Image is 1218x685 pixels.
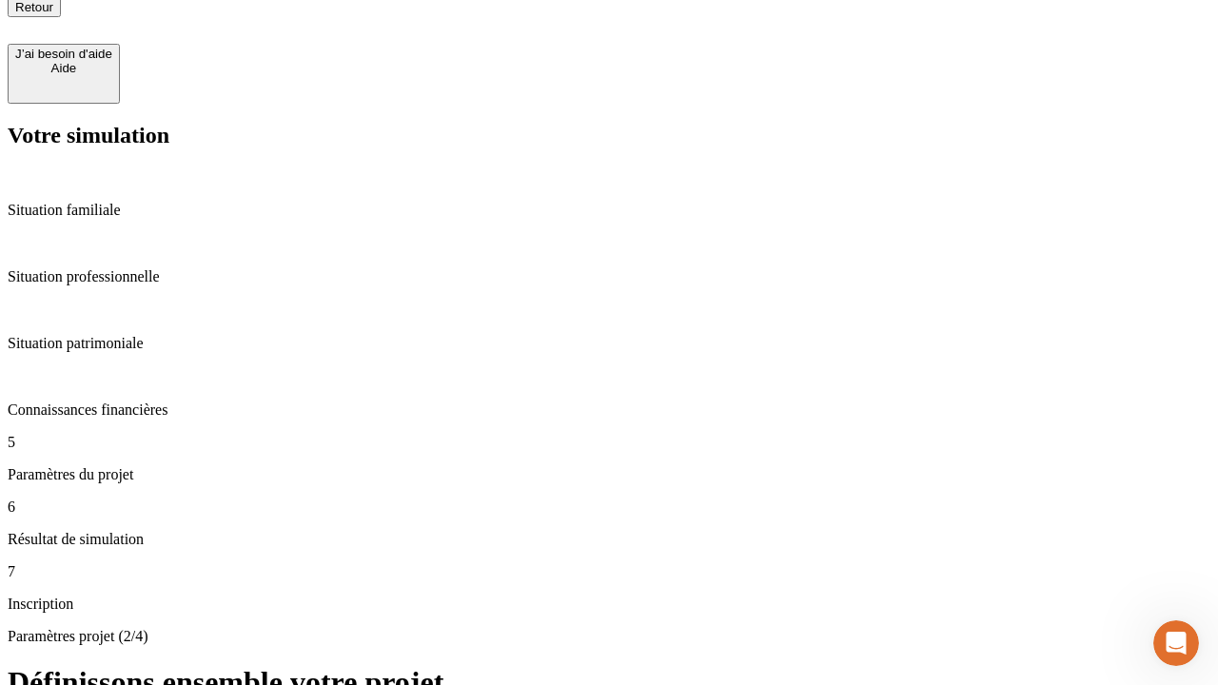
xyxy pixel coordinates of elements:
[8,434,1210,451] p: 5
[8,499,1210,516] p: 6
[8,596,1210,613] p: Inscription
[8,466,1210,483] p: Paramètres du projet
[15,61,112,75] div: Aide
[8,202,1210,219] p: Situation familiale
[8,563,1210,580] p: 7
[1153,620,1199,666] iframe: Intercom live chat
[8,123,1210,148] h2: Votre simulation
[8,335,1210,352] p: Situation patrimoniale
[8,531,1210,548] p: Résultat de simulation
[8,628,1210,645] p: Paramètres projet (2/4)
[8,401,1210,419] p: Connaissances financières
[8,268,1210,285] p: Situation professionnelle
[15,47,112,61] div: J’ai besoin d'aide
[8,44,120,104] button: J’ai besoin d'aideAide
